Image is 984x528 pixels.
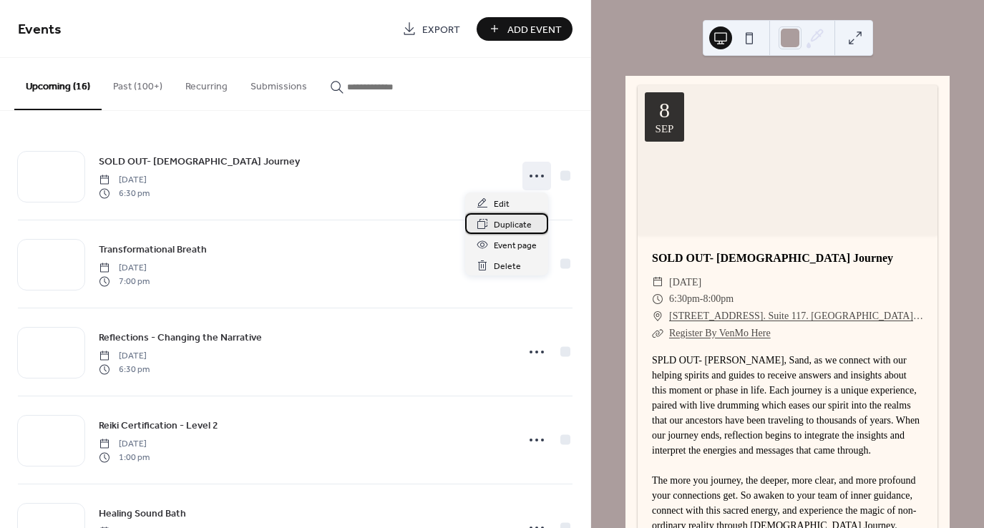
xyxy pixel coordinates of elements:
[669,308,923,325] a: [STREET_ADDRESS]. Suite 117. [GEOGRAPHIC_DATA], [GEOGRAPHIC_DATA]
[652,252,893,264] a: SOLD OUT- [DEMOGRAPHIC_DATA] Journey
[99,155,300,170] span: SOLD OUT- [DEMOGRAPHIC_DATA] Journey
[99,505,186,522] a: Healing Sound Bath
[477,17,573,41] button: Add Event
[14,58,102,110] button: Upcoming (16)
[99,331,262,346] span: Reflections - Changing the Narrative
[99,329,262,346] a: Reflections - Changing the Narrative
[652,290,663,308] div: ​
[669,328,771,338] a: Register By VenMo Here
[99,275,150,288] span: 7:00 pm
[99,419,218,434] span: Reiki Certification - Level 2
[494,217,532,233] span: Duplicate
[99,262,150,275] span: [DATE]
[652,274,663,291] div: ​
[700,290,703,308] span: -
[99,241,207,258] a: Transformational Breath
[656,124,674,135] div: Sep
[669,274,701,291] span: [DATE]
[659,99,670,121] div: 8
[174,58,239,109] button: Recurring
[507,22,562,37] span: Add Event
[102,58,174,109] button: Past (100+)
[99,243,207,258] span: Transformational Breath
[494,259,521,274] span: Delete
[99,174,150,187] span: [DATE]
[99,438,150,451] span: [DATE]
[239,58,318,109] button: Submissions
[99,153,300,170] a: SOLD OUT- [DEMOGRAPHIC_DATA] Journey
[422,22,460,37] span: Export
[99,350,150,363] span: [DATE]
[391,17,471,41] a: Export
[652,308,663,325] div: ​
[494,238,537,253] span: Event page
[669,290,700,308] span: 6:30pm
[652,325,663,342] div: ​
[99,507,186,522] span: Healing Sound Bath
[494,197,510,212] span: Edit
[99,363,150,376] span: 6:30 pm
[99,187,150,200] span: 6:30 pm
[99,451,150,464] span: 1:00 pm
[18,16,62,44] span: Events
[703,290,734,308] span: 8:00pm
[99,417,218,434] a: Reiki Certification - Level 2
